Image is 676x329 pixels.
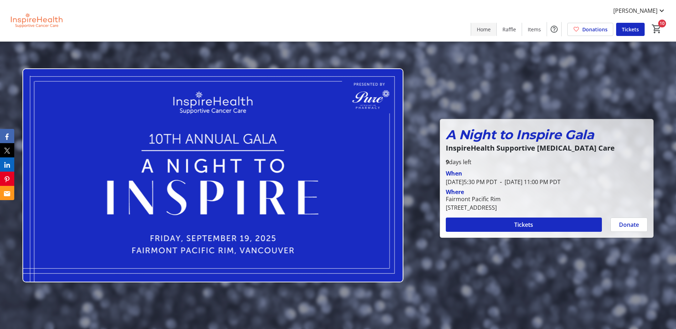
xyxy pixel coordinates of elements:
span: Home [477,26,491,33]
span: [PERSON_NAME] [613,6,657,15]
a: Items [522,23,547,36]
button: Cart [650,22,663,35]
span: 9 [446,158,449,166]
span: - [497,178,505,186]
button: Tickets [446,218,602,232]
a: Donations [567,23,613,36]
div: When [446,169,462,178]
p: days left [446,158,647,166]
span: Donations [582,26,608,33]
span: Items [528,26,541,33]
a: Home [471,23,496,36]
p: InspireHealth Supportive [MEDICAL_DATA] Care [446,144,647,152]
button: Donate [610,218,647,232]
div: Where [446,189,464,195]
button: Help [547,22,561,36]
a: Raffle [497,23,522,36]
img: InspireHealth Supportive Cancer Care's Logo [4,3,68,38]
a: Tickets [616,23,645,36]
span: [DATE] 11:00 PM PDT [497,178,561,186]
span: Raffle [502,26,516,33]
img: Campaign CTA Media Photo [22,68,403,282]
div: [STREET_ADDRESS] [446,203,501,212]
span: [DATE] 5:30 PM PDT [446,178,497,186]
span: Donate [619,220,639,229]
div: Fairmont Pacific Rim [446,195,501,203]
button: [PERSON_NAME] [608,5,672,16]
span: Tickets [514,220,533,229]
span: Tickets [622,26,639,33]
em: A Night to Inspire Gala [446,127,594,142]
